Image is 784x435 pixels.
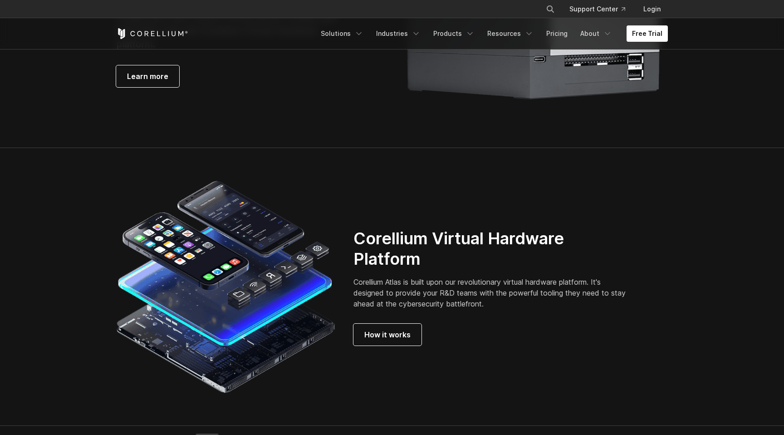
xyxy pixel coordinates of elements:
[428,25,480,42] a: Products
[127,71,168,82] span: Learn more
[353,324,421,346] a: How it works
[542,1,559,17] button: Search
[627,25,668,42] a: Free Trial
[371,25,426,42] a: Industries
[562,1,632,17] a: Support Center
[482,25,539,42] a: Resources
[541,25,573,42] a: Pricing
[353,228,633,269] h2: Corellium Virtual Hardware Platform
[575,25,617,42] a: About
[353,277,633,309] p: Corellium Atlas is built upon our revolutionary virtual hardware platform. It's designed to provi...
[116,65,179,87] a: Learn more
[116,28,188,39] a: Corellium Home
[116,177,335,396] img: Corellium Virtual hardware platform for iOS and Android devices
[535,1,668,17] div: Navigation Menu
[315,25,668,42] div: Navigation Menu
[364,329,411,340] span: How it works
[315,25,369,42] a: Solutions
[636,1,668,17] a: Login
